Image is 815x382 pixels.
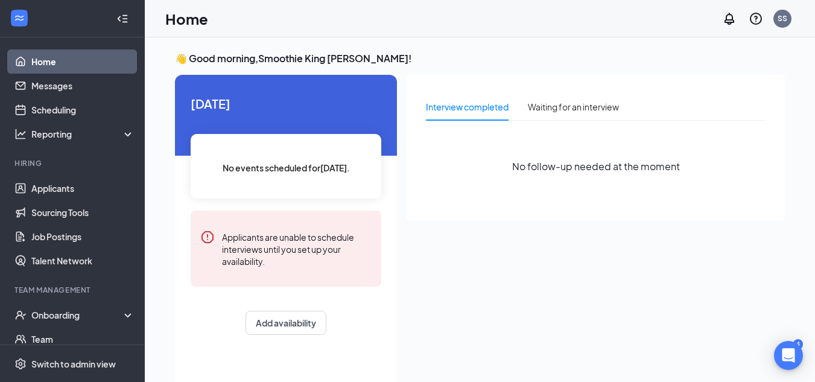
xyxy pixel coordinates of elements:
[31,358,116,370] div: Switch to admin view
[223,161,350,174] span: No events scheduled for [DATE] .
[14,285,132,295] div: Team Management
[246,311,326,335] button: Add availability
[116,13,128,25] svg: Collapse
[31,200,135,224] a: Sourcing Tools
[14,158,132,168] div: Hiring
[31,327,135,351] a: Team
[200,230,215,244] svg: Error
[14,128,27,140] svg: Analysis
[191,94,381,113] span: [DATE]
[31,128,135,140] div: Reporting
[774,341,803,370] div: Open Intercom Messenger
[165,8,208,29] h1: Home
[512,159,680,174] span: No follow-up needed at the moment
[13,12,25,24] svg: WorkstreamLogo
[14,309,27,321] svg: UserCheck
[31,224,135,249] a: Job Postings
[31,176,135,200] a: Applicants
[14,358,27,370] svg: Settings
[31,98,135,122] a: Scheduling
[528,100,619,113] div: Waiting for an interview
[778,13,787,24] div: SS
[222,230,372,267] div: Applicants are unable to schedule interviews until you set up your availability.
[722,11,737,26] svg: Notifications
[793,339,803,349] div: 4
[175,52,785,65] h3: 👋 Good morning, Smoothie King [PERSON_NAME] !
[31,249,135,273] a: Talent Network
[426,100,509,113] div: Interview completed
[31,309,124,321] div: Onboarding
[749,11,763,26] svg: QuestionInfo
[31,49,135,74] a: Home
[31,74,135,98] a: Messages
